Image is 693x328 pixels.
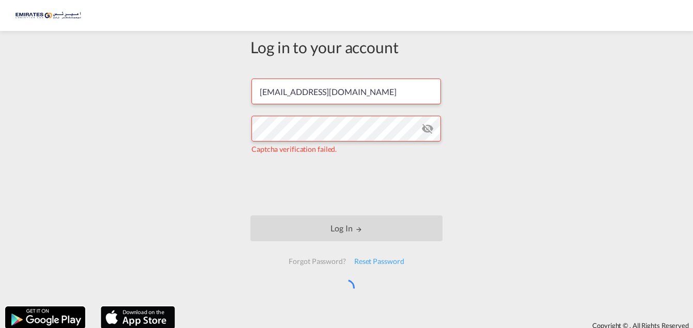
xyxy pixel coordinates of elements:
iframe: reCAPTCHA [268,165,425,205]
div: Log in to your account [250,36,443,58]
img: c67187802a5a11ec94275b5db69a26e6.png [15,4,85,27]
div: Reset Password [350,252,408,271]
input: Enter email/phone number [251,79,441,104]
button: LOGIN [250,215,443,241]
md-icon: icon-eye-off [421,122,434,135]
span: Captcha verification failed. [251,145,337,153]
div: Forgot Password? [285,252,350,271]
